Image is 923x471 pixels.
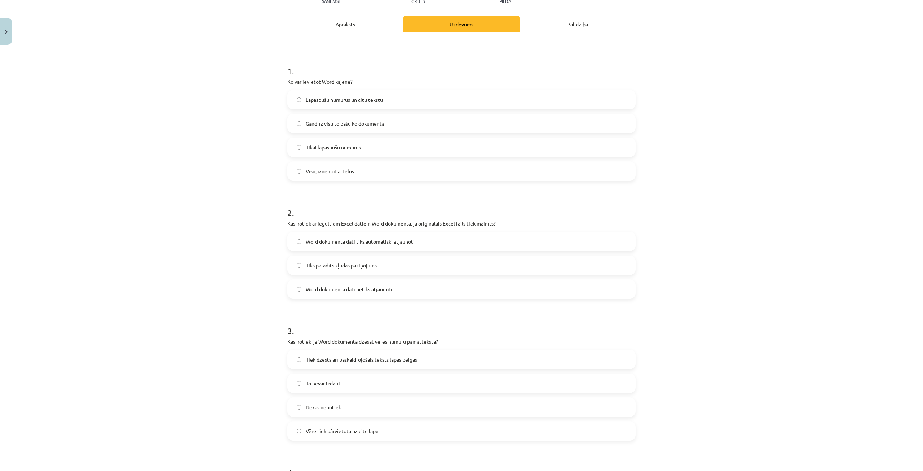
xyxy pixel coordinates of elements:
span: Tikai lapaspušu numurus [306,144,361,151]
h1: 2 . [287,195,636,218]
input: Visu, izņemot attēlus [297,169,301,174]
span: Visu, izņemot attēlus [306,167,354,175]
span: Tiek dzēsts arī paskaidrojošais teksts lapas beigās [306,356,417,363]
p: Kas notiek ar iegultiem Excel datiem Word dokumentā, ja oriģinālais Excel fails tiek mainīts? [287,220,636,227]
div: Uzdevums [403,16,520,32]
input: Word dokumentā dati netiks atjaunoti [297,287,301,292]
span: Tiks parādīts kļūdas paziņojums [306,262,377,269]
input: Tiek dzēsts arī paskaidrojošais teksts lapas beigās [297,357,301,362]
h1: 3 . [287,313,636,336]
p: Ko var ievietot Word kājenē? [287,78,636,86]
input: Gandrīz visu to pašu ko dokumentā [297,121,301,126]
span: Gandrīz visu to pašu ko dokumentā [306,120,384,127]
div: Palīdzība [520,16,636,32]
span: Vēre tiek pārvietota uz citu lapu [306,427,379,435]
input: Tikai lapaspušu numurus [297,145,301,150]
input: Nekas nenotiek [297,405,301,410]
span: Word dokumentā dati tiks automātiski atjaunoti [306,238,415,245]
input: Lapaspušu numurus un citu tekstu [297,97,301,102]
p: Kas notiek, ja Word dokumentā dzēšat vēres numuru pamattekstā? [287,338,636,345]
input: Tiks parādīts kļūdas paziņojums [297,263,301,268]
input: Word dokumentā dati tiks automātiski atjaunoti [297,239,301,244]
span: Word dokumentā dati netiks atjaunoti [306,285,392,293]
span: Nekas nenotiek [306,404,341,411]
input: To nevar izdarīt [297,381,301,386]
input: Vēre tiek pārvietota uz citu lapu [297,429,301,433]
img: icon-close-lesson-0947bae3869378f0d4975bcd49f059093ad1ed9edebbc8119c70593378902aed.svg [5,30,8,34]
span: To nevar izdarīt [306,380,341,387]
h1: 1 . [287,53,636,76]
div: Apraksts [287,16,403,32]
span: Lapaspušu numurus un citu tekstu [306,96,383,104]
